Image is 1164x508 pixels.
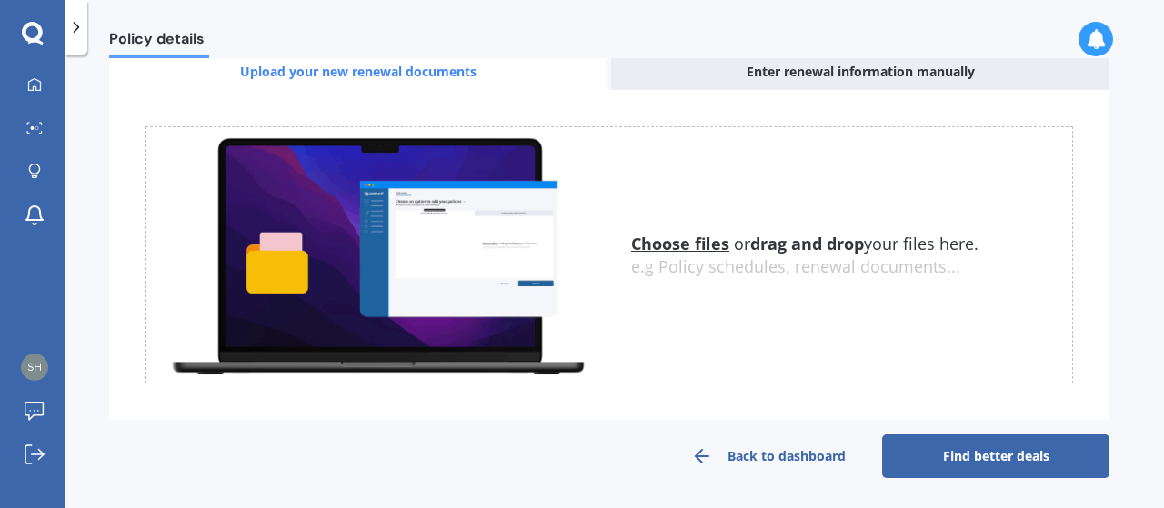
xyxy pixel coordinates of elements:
[750,233,864,254] b: drag and drop
[882,434,1109,478] a: Find better deals
[146,127,609,383] img: upload.de96410c8ce839c3fdd5.gif
[611,54,1109,90] div: Enter renewal information manually
[631,257,1072,277] div: e.g Policy schedules, renewal documents...
[655,434,882,478] a: Back to dashboard
[21,354,48,381] img: df639a0bba9e9dafef513da7525e2ea5
[631,233,978,254] span: or your files here.
[631,233,729,254] u: Choose files
[109,54,607,90] div: Upload your new renewal documents
[109,30,209,55] span: Policy details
